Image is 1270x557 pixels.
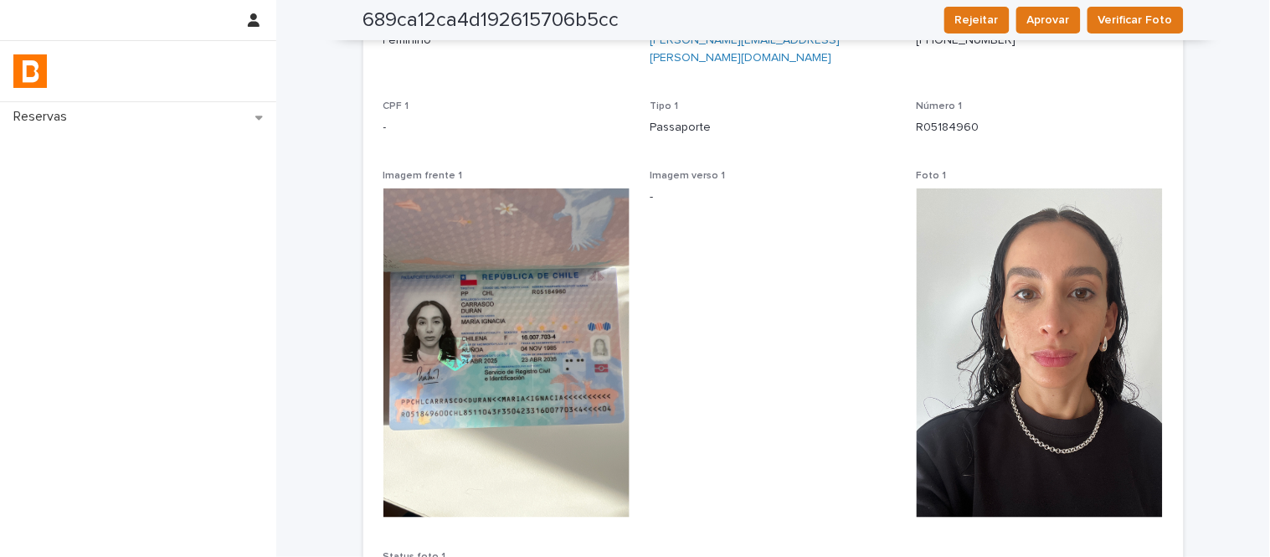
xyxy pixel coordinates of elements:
p: - [650,188,897,206]
span: Aprovar [1027,12,1070,28]
h2: 689ca12ca4d192615706b5cc [363,8,620,33]
p: R05184960 [917,119,1164,137]
img: image.jpg [383,188,630,518]
span: Foto 1 [917,171,947,181]
img: image.jpg [917,188,1164,518]
p: Passaporte [650,119,897,137]
a: [PERSON_NAME][EMAIL_ADDRESS][PERSON_NAME][DOMAIN_NAME] [650,34,840,64]
img: zVaNuJHRTjyIjT5M9Xd5 [13,54,47,88]
span: Número 1 [917,101,963,111]
p: Feminino [383,32,630,49]
span: Imagem frente 1 [383,171,463,181]
button: Aprovar [1016,7,1081,34]
p: Reservas [7,109,80,125]
p: - [383,119,630,137]
span: Rejeitar [955,12,999,28]
span: Verificar Foto [1098,12,1173,28]
span: Imagem verso 1 [650,171,725,181]
span: CPF 1 [383,101,409,111]
a: [PHONE_NUMBER] [917,34,1016,46]
button: Verificar Foto [1087,7,1184,34]
button: Rejeitar [944,7,1010,34]
span: Tipo 1 [650,101,678,111]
